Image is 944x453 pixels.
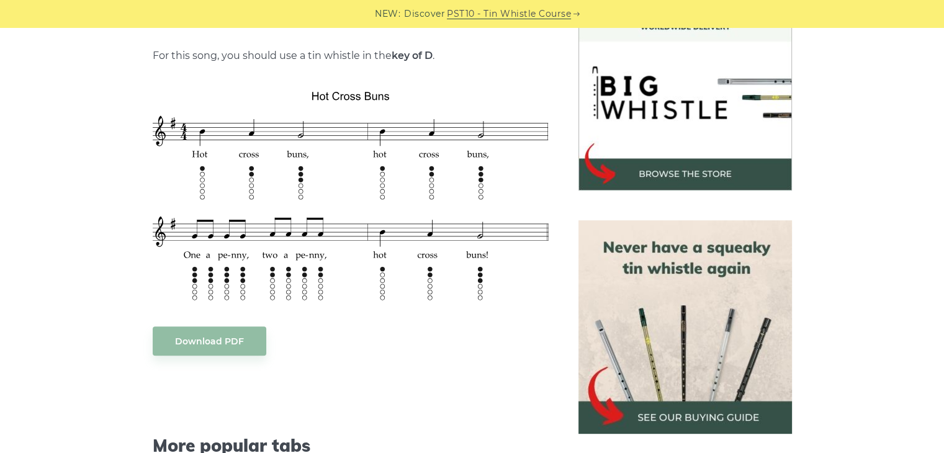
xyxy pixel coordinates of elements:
span: NEW: [375,7,400,21]
img: tin whistle buying guide [578,220,792,434]
a: Download PDF [153,326,266,356]
p: For this song, you should use a tin whistle in the . [153,48,549,64]
span: Discover [404,7,445,21]
a: PST10 - Tin Whistle Course [447,7,571,21]
strong: key of D [392,50,433,61]
img: Hot Cross Buns Tin Whistle Tab & Sheet Music [153,89,549,302]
